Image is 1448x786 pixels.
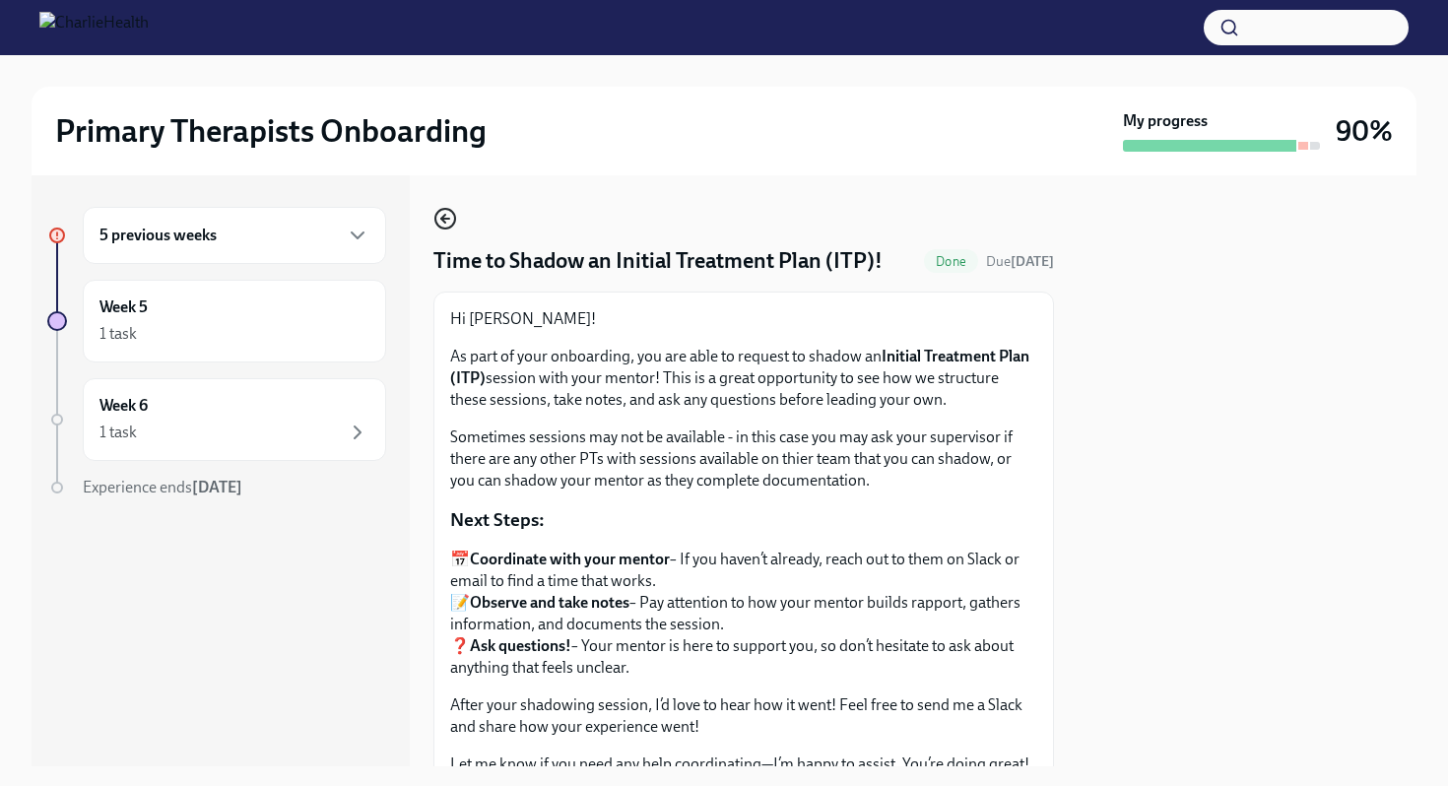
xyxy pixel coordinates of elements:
[433,246,883,276] h4: Time to Shadow an Initial Treatment Plan (ITP)!
[450,549,1037,679] p: 📅 – If you haven’t already, reach out to them on Slack or email to find a time that works. 📝 – Pa...
[986,253,1054,270] span: Due
[1336,113,1393,149] h3: 90%
[99,395,148,417] h6: Week 6
[450,426,1037,491] p: Sometimes sessions may not be available - in this case you may ask your supervisor if there are a...
[99,296,148,318] h6: Week 5
[83,478,242,496] span: Experience ends
[450,507,1037,533] p: Next Steps:
[986,252,1054,271] span: August 2nd, 2025 09:00
[99,323,137,345] div: 1 task
[192,478,242,496] strong: [DATE]
[470,550,670,568] strong: Coordinate with your mentor
[470,593,629,612] strong: Observe and take notes
[1123,110,1208,132] strong: My progress
[55,111,487,151] h2: Primary Therapists Onboarding
[1011,253,1054,270] strong: [DATE]
[99,422,137,443] div: 1 task
[47,280,386,362] a: Week 51 task
[924,254,978,269] span: Done
[99,225,217,246] h6: 5 previous weeks
[450,346,1037,411] p: As part of your onboarding, you are able to request to shadow an session with your mentor! This i...
[470,636,571,655] strong: Ask questions!
[83,207,386,264] div: 5 previous weeks
[47,378,386,461] a: Week 61 task
[450,694,1037,738] p: After your shadowing session, I’d love to hear how it went! Feel free to send me a Slack and shar...
[39,12,149,43] img: CharlieHealth
[450,308,1037,330] p: Hi [PERSON_NAME]!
